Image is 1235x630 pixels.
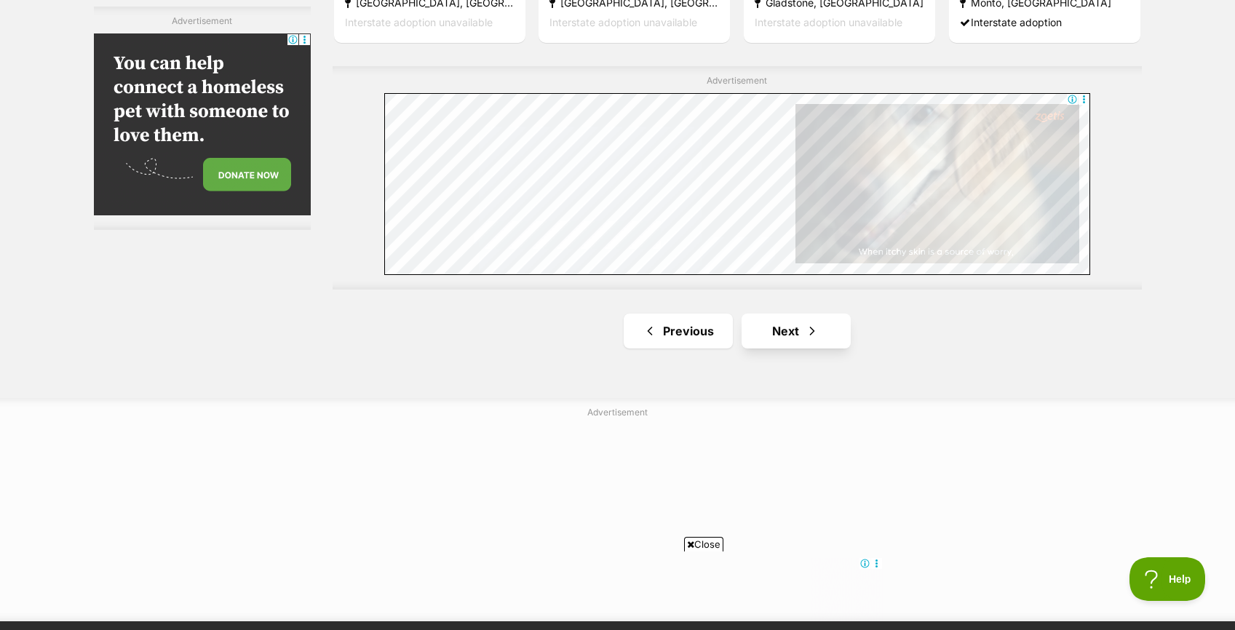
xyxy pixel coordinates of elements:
[333,314,1142,348] nav: Pagination
[1129,557,1206,601] iframe: Help Scout Beacon - Open
[684,537,723,551] span: Close
[333,66,1142,290] div: Advertisement
[265,425,971,607] iframe: Advertisement
[94,33,311,215] iframe: Advertisement
[624,314,733,348] a: Previous page
[549,16,697,28] span: Interstate adoption unavailable
[742,314,851,348] a: Next page
[960,12,1129,32] div: Interstate adoption
[755,16,902,28] span: Interstate adoption unavailable
[384,93,1090,275] iframe: Advertisement
[345,16,493,28] span: Interstate adoption unavailable
[94,7,311,230] div: Advertisement
[353,557,883,623] iframe: Advertisement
